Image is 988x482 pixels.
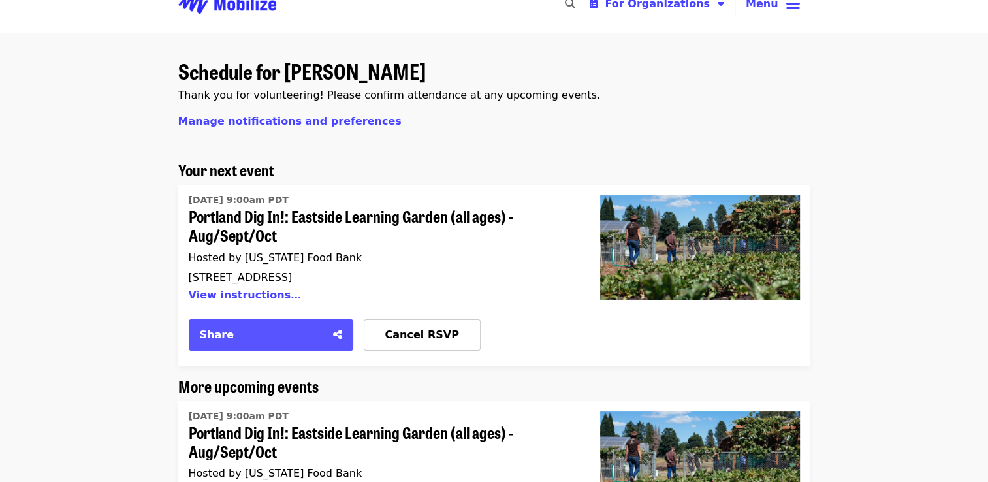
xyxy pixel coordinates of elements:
[178,115,402,127] a: Manage notifications and preferences
[590,185,810,366] a: Portland Dig In!: Eastside Learning Garden (all ages) - Aug/Sept/Oct
[189,207,569,245] span: Portland Dig In!: Eastside Learning Garden (all ages) - Aug/Sept/Oct
[189,251,362,264] span: Hosted by [US_STATE] Food Bank
[178,158,274,181] span: Your next event
[189,410,289,423] time: [DATE] 9:00am PDT
[189,467,362,479] span: Hosted by [US_STATE] Food Bank
[189,319,353,351] button: Share
[189,423,569,461] span: Portland Dig In!: Eastside Learning Garden (all ages) - Aug/Sept/Oct
[600,195,800,300] img: Portland Dig In!: Eastside Learning Garden (all ages) - Aug/Sept/Oct
[178,89,600,101] span: Thank you for volunteering! Please confirm attendance at any upcoming events.
[200,327,325,343] div: Share
[189,289,302,301] button: View instructions…
[189,271,569,283] div: [STREET_ADDRESS]
[178,374,319,397] span: More upcoming events
[364,319,481,351] button: Cancel RSVP
[189,190,569,309] a: Portland Dig In!: Eastside Learning Garden (all ages) - Aug/Sept/Oct
[385,329,459,341] span: Cancel RSVP
[189,193,289,207] time: [DATE] 9:00am PDT
[333,329,342,341] i: share-alt icon
[178,56,426,86] span: Schedule for [PERSON_NAME]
